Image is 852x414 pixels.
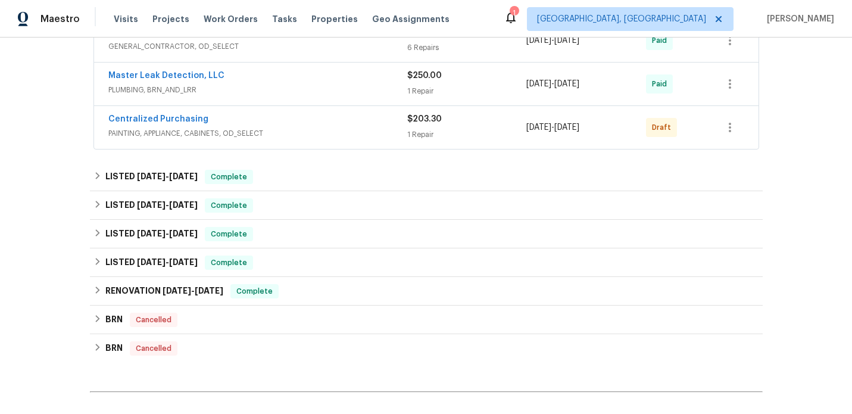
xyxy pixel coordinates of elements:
span: Complete [232,285,277,297]
span: Projects [152,13,189,25]
span: PAINTING, APPLIANCE, CABINETS, OD_SELECT [108,127,407,139]
span: [DATE] [137,258,166,266]
span: [DATE] [137,201,166,209]
span: $250.00 [407,71,442,80]
span: Paid [652,78,672,90]
span: [DATE] [163,287,191,295]
span: [DATE] [554,123,579,132]
span: [DATE] [526,80,551,88]
span: [DATE] [526,36,551,45]
div: 6 Repairs [407,42,527,54]
span: Work Orders [204,13,258,25]
h6: LISTED [105,170,198,184]
span: - [137,201,198,209]
span: Paid [652,35,672,46]
span: [DATE] [137,229,166,238]
h6: LISTED [105,198,198,213]
span: - [137,258,198,266]
div: 1 [510,7,518,19]
span: Properties [311,13,358,25]
span: GENERAL_CONTRACTOR, OD_SELECT [108,41,407,52]
div: BRN Cancelled [90,306,763,334]
span: [PERSON_NAME] [762,13,834,25]
span: [DATE] [526,123,551,132]
div: 1 Repair [407,129,527,141]
span: - [526,78,579,90]
span: [GEOGRAPHIC_DATA], [GEOGRAPHIC_DATA] [537,13,706,25]
span: [DATE] [169,201,198,209]
span: - [526,35,579,46]
span: Visits [114,13,138,25]
div: LISTED [DATE]-[DATE]Complete [90,248,763,277]
span: Complete [206,257,252,269]
span: Geo Assignments [372,13,450,25]
span: [DATE] [169,258,198,266]
h6: LISTED [105,227,198,241]
a: Centralized Purchasing [108,115,208,123]
span: [DATE] [169,229,198,238]
span: Complete [206,171,252,183]
h6: RENOVATION [105,284,223,298]
span: - [526,122,579,133]
span: - [137,172,198,180]
span: $203.30 [407,115,442,123]
div: RENOVATION [DATE]-[DATE]Complete [90,277,763,306]
span: Cancelled [131,343,176,354]
h6: BRN [105,341,123,356]
span: [DATE] [195,287,223,295]
div: BRN Cancelled [90,334,763,363]
span: - [137,229,198,238]
div: LISTED [DATE]-[DATE]Complete [90,191,763,220]
div: LISTED [DATE]-[DATE]Complete [90,220,763,248]
span: Complete [206,200,252,211]
a: Master Leak Detection, LLC [108,71,224,80]
span: [DATE] [554,80,579,88]
span: Complete [206,228,252,240]
span: - [163,287,223,295]
span: Draft [652,122,676,133]
span: [DATE] [137,172,166,180]
div: LISTED [DATE]-[DATE]Complete [90,163,763,191]
span: PLUMBING, BRN_AND_LRR [108,84,407,96]
span: Maestro [40,13,80,25]
h6: BRN [105,313,123,327]
div: 1 Repair [407,85,527,97]
span: Cancelled [131,314,176,326]
span: [DATE] [169,172,198,180]
span: Tasks [272,15,297,23]
h6: LISTED [105,256,198,270]
span: [DATE] [554,36,579,45]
